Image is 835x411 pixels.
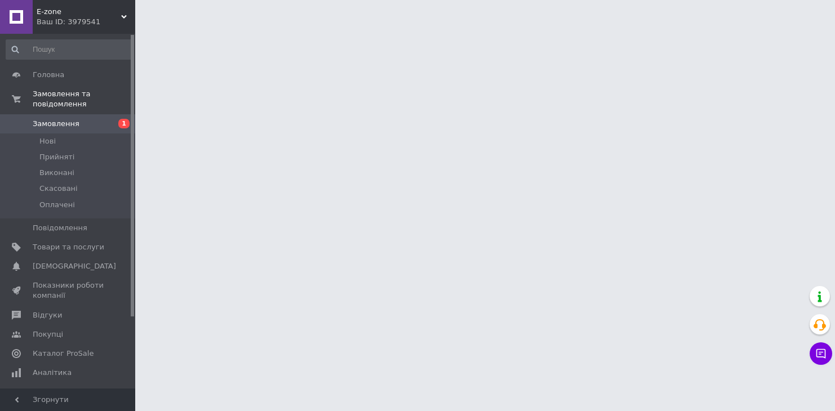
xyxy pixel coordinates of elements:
span: Управління сайтом [33,387,104,407]
span: 1 [118,119,130,128]
span: Відгуки [33,310,62,320]
span: Каталог ProSale [33,349,94,359]
span: Прийняті [39,152,74,162]
span: Покупці [33,329,63,339]
span: [DEMOGRAPHIC_DATA] [33,261,116,271]
span: E-zone [37,7,121,17]
span: Аналітика [33,368,72,378]
span: Скасовані [39,184,78,194]
span: Замовлення [33,119,79,129]
button: Чат з покупцем [810,342,832,365]
div: Ваш ID: 3979541 [37,17,135,27]
span: Товари та послуги [33,242,104,252]
input: Пошук [6,39,133,60]
span: Показники роботи компанії [33,280,104,301]
span: Замовлення та повідомлення [33,89,135,109]
span: Повідомлення [33,223,87,233]
span: Оплачені [39,200,75,210]
span: Нові [39,136,56,146]
span: Виконані [39,168,74,178]
span: Головна [33,70,64,80]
